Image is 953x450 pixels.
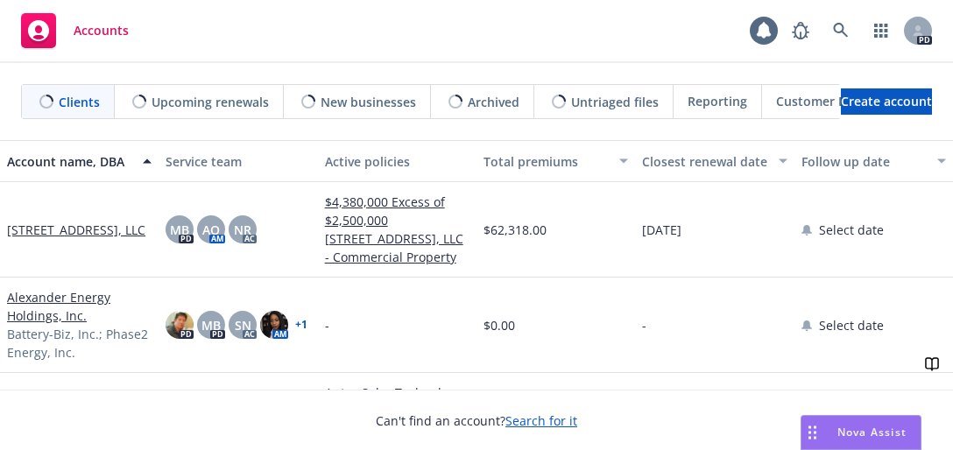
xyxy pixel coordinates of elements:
[823,13,858,48] a: Search
[484,316,515,334] span: $0.00
[841,85,932,118] span: Create account
[642,221,681,239] span: [DATE]
[201,316,221,334] span: MB
[505,412,577,429] a: Search for it
[571,93,659,111] span: Untriaged files
[74,24,129,38] span: Accounts
[325,316,329,334] span: -
[484,152,609,171] div: Total premiums
[325,152,469,171] div: Active policies
[235,316,251,334] span: SN
[260,311,288,339] img: photo
[801,415,921,450] button: Nova Assist
[7,288,152,325] a: Alexander Energy Holdings, Inc.
[376,411,577,430] span: Can't find an account?
[7,221,145,239] a: [STREET_ADDRESS], LLC
[295,320,307,330] a: + 1
[476,140,635,182] button: Total premiums
[819,316,884,334] span: Select date
[152,93,269,111] span: Upcoming renewals
[325,229,469,266] a: [STREET_ADDRESS], LLC - Commercial Property
[642,152,767,171] div: Closest renewal date
[59,93,100,111] span: Clients
[7,152,132,171] div: Account name, DBA
[166,152,310,171] div: Service team
[841,88,932,115] a: Create account
[321,93,416,111] span: New businesses
[635,140,794,182] button: Closest renewal date
[794,140,953,182] button: Follow up date
[484,221,547,239] span: $62,318.00
[325,383,469,420] a: Aptos Solar Technology LLC - Surety Bond
[318,140,476,182] button: Active policies
[325,193,469,229] a: $4,380,000 Excess of $2,500,000
[170,221,189,239] span: MB
[159,140,317,182] button: Service team
[688,92,747,110] span: Reporting
[819,221,884,239] span: Select date
[166,311,194,339] img: photo
[801,416,823,449] div: Drag to move
[234,221,251,239] span: NR
[7,325,152,362] span: Battery-Biz, Inc.; Phase2 Energy, Inc.
[776,92,894,110] span: Customer Directory
[14,6,136,55] a: Accounts
[468,93,519,111] span: Archived
[202,221,220,239] span: AO
[864,13,899,48] a: Switch app
[642,316,646,334] span: -
[801,152,927,171] div: Follow up date
[837,425,907,439] span: Nova Assist
[783,13,818,48] a: Report a Bug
